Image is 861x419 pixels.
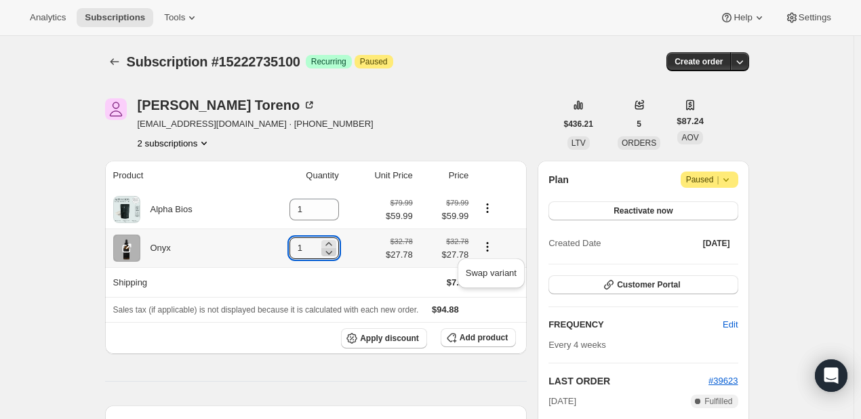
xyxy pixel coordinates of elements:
span: $59.99 [386,209,413,223]
span: Paused [360,56,388,67]
img: product img [113,196,140,223]
small: $32.78 [446,237,468,245]
span: | [717,174,719,185]
button: Subscriptions [105,52,124,71]
span: Swap variant [466,268,517,278]
span: Subscriptions [85,12,145,23]
h2: FREQUENCY [548,318,723,332]
span: Customer Portal [617,279,680,290]
span: Fulfilled [704,396,732,407]
button: Edit [715,314,746,336]
span: Reactivate now [614,205,673,216]
span: Analytics [30,12,66,23]
button: Customer Portal [548,275,738,294]
span: Create order [675,56,723,67]
h2: Plan [548,173,569,186]
button: Apply discount [341,328,427,348]
div: Onyx [140,241,171,255]
span: $27.78 [386,248,413,262]
button: Product actions [477,239,498,254]
div: [PERSON_NAME] Toreno [138,98,317,112]
span: ORDERS [622,138,656,148]
button: 5 [628,115,649,134]
th: Shipping [105,267,252,297]
span: $436.21 [564,119,593,129]
span: Recurring [311,56,346,67]
span: $94.88 [432,304,459,315]
span: Every 4 weeks [548,340,606,350]
button: [DATE] [695,234,738,253]
span: Sales tax (if applicable) is not displayed because it is calculated with each new order. [113,305,419,315]
span: Aimee Toreno [105,98,127,120]
span: Apply discount [360,333,419,344]
button: Reactivate now [548,201,738,220]
button: Product actions [138,136,212,150]
div: Open Intercom Messenger [815,359,847,392]
span: AOV [681,133,698,142]
button: Subscriptions [77,8,153,27]
th: Product [105,161,252,191]
div: Alpha Bios [140,203,193,216]
span: [EMAIL_ADDRESS][DOMAIN_NAME] · [PHONE_NUMBER] [138,117,374,131]
th: Price [417,161,473,191]
button: Analytics [22,8,74,27]
th: Quantity [251,161,343,191]
span: Edit [723,318,738,332]
span: Tools [164,12,185,23]
button: Help [712,8,774,27]
span: [DATE] [703,238,730,249]
small: $79.99 [446,199,468,207]
span: Add product [460,332,508,343]
h2: LAST ORDER [548,374,708,388]
button: $436.21 [556,115,601,134]
span: $87.24 [677,115,704,128]
span: $7.11 [447,277,469,287]
span: Created Date [548,237,601,250]
span: 5 [637,119,641,129]
button: Tools [156,8,207,27]
a: #39623 [708,376,738,386]
small: $79.99 [391,199,413,207]
span: Paused [686,173,733,186]
span: $59.99 [421,209,469,223]
span: Subscription #15222735100 [127,54,300,69]
button: Create order [666,52,731,71]
span: Help [734,12,752,23]
button: Settings [777,8,839,27]
button: Add product [441,328,516,347]
span: LTV [572,138,586,148]
button: Product actions [477,201,498,216]
small: $32.78 [391,237,413,245]
span: [DATE] [548,395,576,408]
th: Unit Price [343,161,417,191]
span: Settings [799,12,831,23]
button: #39623 [708,374,738,388]
button: Swap variant [462,262,521,284]
span: $27.78 [421,248,469,262]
